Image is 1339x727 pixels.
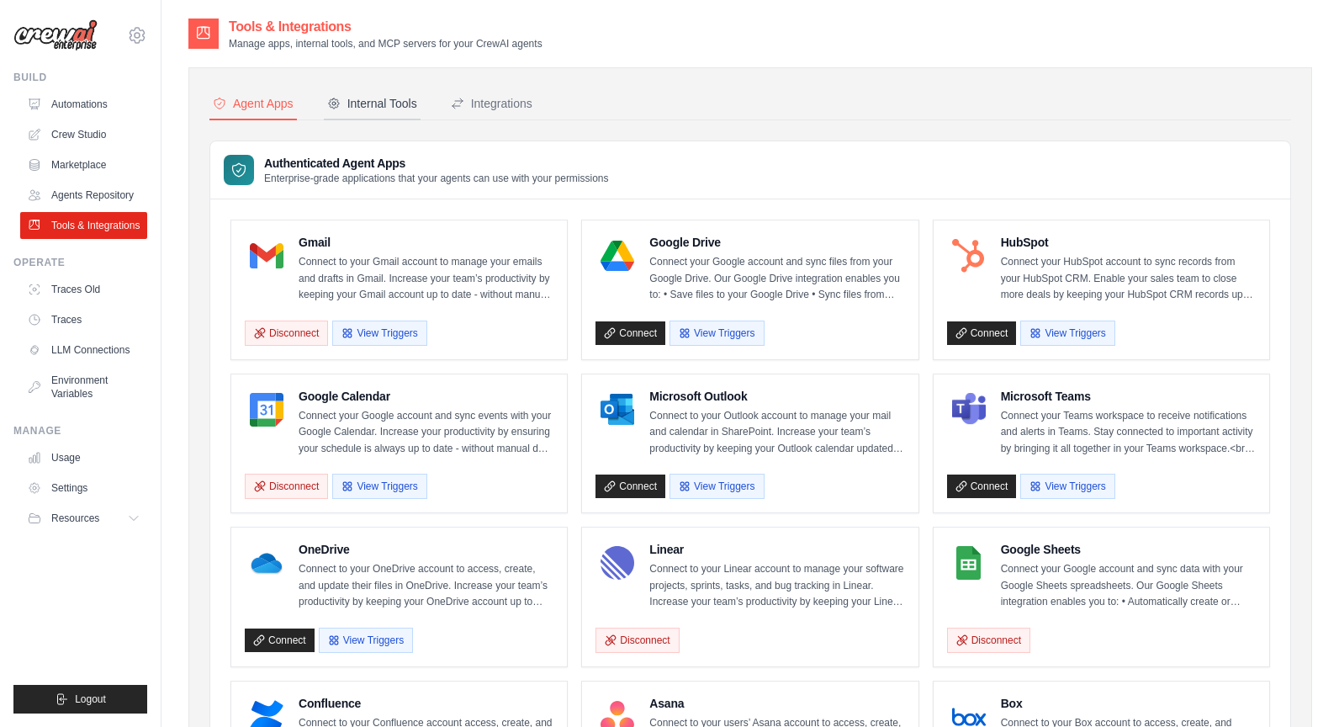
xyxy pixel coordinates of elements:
[319,628,413,653] button: View Triggers
[245,629,315,652] a: Connect
[299,561,553,611] p: Connect to your OneDrive account to access, create, and update their files in OneDrive. Increase ...
[595,475,665,498] a: Connect
[229,37,542,50] p: Manage apps, internal tools, and MCP servers for your CrewAI agents
[649,695,904,712] h4: Asana
[51,512,99,525] span: Resources
[1001,234,1256,251] h4: HubSpot
[13,685,147,714] button: Logout
[250,546,283,580] img: OneDrive Logo
[947,475,1017,498] a: Connect
[451,95,532,112] div: Integrations
[20,505,147,532] button: Resources
[332,474,426,499] button: View Triggers
[947,628,1030,653] button: Disconnect
[264,172,609,185] p: Enterprise-grade applications that your agents can use with your permissions
[952,393,986,427] img: Microsoft Teams Logo
[324,88,421,120] button: Internal Tools
[1001,695,1256,712] h4: Box
[250,393,283,427] img: Google Calendar Logo
[20,121,147,148] a: Crew Studio
[209,88,297,120] button: Agent Apps
[595,321,665,345] a: Connect
[213,95,294,112] div: Agent Apps
[299,388,553,405] h4: Google Calendar
[75,693,106,706] span: Logout
[669,321,764,346] button: View Triggers
[1001,388,1256,405] h4: Microsoft Teams
[20,91,147,118] a: Automations
[1001,254,1256,304] p: Connect your HubSpot account to sync records from your HubSpot CRM. Enable your sales team to clo...
[20,367,147,407] a: Environment Variables
[649,388,904,405] h4: Microsoft Outlook
[299,408,553,458] p: Connect your Google account and sync events with your Google Calendar. Increase your productivity...
[649,234,904,251] h4: Google Drive
[229,17,542,37] h2: Tools & Integrations
[20,444,147,471] a: Usage
[332,321,426,346] button: View Triggers
[447,88,536,120] button: Integrations
[299,541,553,558] h4: OneDrive
[20,212,147,239] a: Tools & Integrations
[601,393,634,427] img: Microsoft Outlook Logo
[299,254,553,304] p: Connect to your Gmail account to manage your emails and drafts in Gmail. Increase your team’s pro...
[649,408,904,458] p: Connect to your Outlook account to manage your mail and calendar in SharePoint. Increase your tea...
[1020,321,1114,346] button: View Triggers
[245,321,328,346] button: Disconnect
[1001,561,1256,611] p: Connect your Google account and sync data with your Google Sheets spreadsheets. Our Google Sheets...
[669,474,764,499] button: View Triggers
[649,561,904,611] p: Connect to your Linear account to manage your software projects, sprints, tasks, and bug tracking...
[245,474,328,499] button: Disconnect
[601,239,634,273] img: Google Drive Logo
[601,546,634,580] img: Linear Logo
[299,234,553,251] h4: Gmail
[13,71,147,84] div: Build
[13,256,147,269] div: Operate
[649,541,904,558] h4: Linear
[1001,408,1256,458] p: Connect your Teams workspace to receive notifications and alerts in Teams. Stay connected to impo...
[952,546,986,580] img: Google Sheets Logo
[1001,541,1256,558] h4: Google Sheets
[13,19,98,51] img: Logo
[20,276,147,303] a: Traces Old
[264,155,609,172] h3: Authenticated Agent Apps
[327,95,417,112] div: Internal Tools
[649,254,904,304] p: Connect your Google account and sync files from your Google Drive. Our Google Drive integration e...
[947,321,1017,345] a: Connect
[1020,474,1114,499] button: View Triggers
[20,151,147,178] a: Marketplace
[20,475,147,501] a: Settings
[595,628,679,653] button: Disconnect
[299,695,553,712] h4: Confluence
[952,239,986,273] img: HubSpot Logo
[20,306,147,333] a: Traces
[13,424,147,438] div: Manage
[20,337,147,363] a: LLM Connections
[20,182,147,209] a: Agents Repository
[250,239,283,273] img: Gmail Logo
